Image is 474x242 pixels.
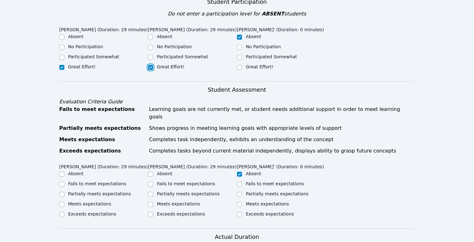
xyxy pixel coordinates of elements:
[68,54,119,59] label: Participated Somewhat
[246,64,273,69] label: Great Effort!
[148,24,237,33] legend: [PERSON_NAME] (Duration: 29 minutes)
[59,85,415,94] h3: Student Assessment
[59,124,145,132] div: Partially meets expectations
[246,171,261,176] label: Absent
[59,10,415,18] div: Do not enter a participation level for students
[148,161,237,170] legend: [PERSON_NAME] (Duration: 29 minutes)
[237,161,324,170] legend: [PERSON_NAME]' (Duration: 0 minutes)
[68,201,111,206] label: Meets expectations
[59,161,148,170] legend: [PERSON_NAME] (Duration: 29 minutes)
[215,233,259,241] h3: Actual Duration
[157,54,208,59] label: Participated Somewhat
[68,171,84,176] label: Absent
[68,211,116,216] label: Exceeds expectations
[68,191,131,196] label: Partially meets expectations
[149,147,415,155] div: Completes tasks beyond current material independently, displays ability to grasp future concepts
[157,181,215,186] label: Fails to meet expectations
[59,24,148,33] legend: [PERSON_NAME] (Duration: 29 minutes)
[262,11,284,17] span: ABSENT
[149,106,415,121] div: Learning goals are not currently met, or student needs additional support in order to meet learni...
[246,181,304,186] label: Fails to meet expectations
[68,34,84,39] label: Absent
[157,44,192,49] label: No Participation
[157,211,205,216] label: Exceeds expectations
[237,24,324,33] legend: [PERSON_NAME]' (Duration: 0 minutes)
[157,34,172,39] label: Absent
[149,136,415,143] div: Completes task independently, exhibits an understanding of the concept
[59,147,145,155] div: Exceeds expectations
[246,34,261,39] label: Absent
[157,201,200,206] label: Meets expectations
[59,136,145,143] div: Meets expectations
[68,44,103,49] label: No Participation
[246,201,289,206] label: Meets expectations
[157,171,172,176] label: Absent
[246,211,294,216] label: Exceeds expectations
[68,64,96,69] label: Great Effort!
[246,44,281,49] label: No Participation
[157,64,184,69] label: Great Effort!
[59,98,415,106] div: Evaluation Criteria Guide
[149,124,415,132] div: Shows progress in meeting learning goals with appropriate levels of support
[157,191,220,196] label: Partially meets expectations
[68,181,126,186] label: Fails to meet expectations
[246,191,309,196] label: Partially meets expectations
[246,54,297,59] label: Participated Somewhat
[59,106,145,121] div: Fails to meet expectations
